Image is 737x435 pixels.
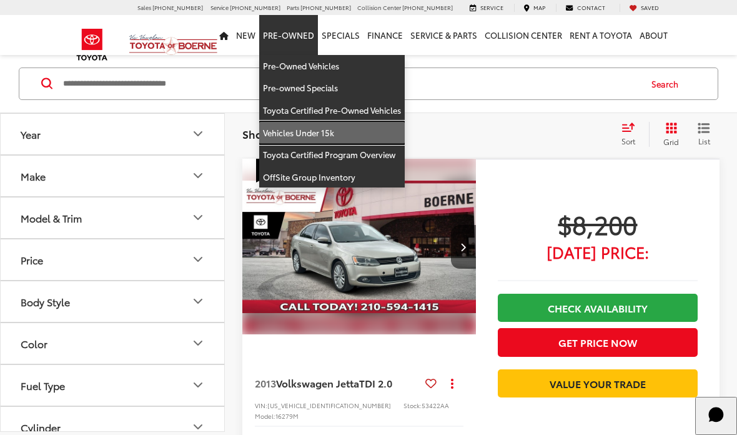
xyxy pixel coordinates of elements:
button: Fuel TypeFuel Type [1,365,225,406]
a: About [636,15,671,55]
div: Color [21,337,47,349]
div: Color [190,336,205,351]
button: Body StyleBody Style [1,281,225,322]
img: 2013 Volkswagen Jetta TDI 2.0 [242,159,477,336]
a: 2013Volkswagen JettaTDI 2.0 [255,376,420,390]
span: [DATE] Price: [498,246,698,258]
span: Sort [621,136,635,146]
span: [PHONE_NUMBER] [230,3,280,11]
span: List [698,136,710,146]
span: Contact [577,3,605,11]
button: Get Price Now [498,328,698,356]
button: Select sort value [615,122,649,147]
span: Special [256,159,275,182]
img: Toyota [69,24,116,65]
span: Grid [663,136,679,147]
a: Map [514,4,555,12]
a: Specials [318,15,364,55]
span: Stock: [403,401,422,410]
span: Service [480,3,503,11]
button: YearYear [1,114,225,154]
a: Toyota Certified Pre-Owned Vehicles [259,99,405,122]
div: Make [21,170,46,182]
button: MakeMake [1,156,225,196]
span: 16279M [275,411,299,421]
img: Vic Vaughan Toyota of Boerne [129,34,218,56]
span: Volkswagen Jetta [276,376,359,390]
button: ColorColor [1,323,225,364]
div: Year [21,128,41,140]
span: TDI 2.0 [359,376,392,390]
a: Home [215,15,232,55]
a: Pre-Owned Vehicles [259,55,405,77]
span: $8,200 [498,208,698,239]
span: Sales [137,3,151,11]
a: Collision Center [481,15,566,55]
a: Contact [556,4,615,12]
div: Price [21,254,43,266]
span: Service [210,3,229,11]
span: Model: [255,411,275,421]
a: Finance [364,15,407,55]
span: VIN: [255,401,267,410]
span: Showing all 39 vehicles [242,126,362,141]
div: Body Style [21,296,70,307]
a: Vehicles Under 15k [259,122,405,144]
button: Next image [451,225,476,269]
button: List View [688,122,720,147]
span: Saved [641,3,659,11]
button: Grid View [649,122,688,147]
a: Pre-owned Specials [259,77,405,99]
a: Rent a Toyota [566,15,636,55]
span: [PHONE_NUMBER] [300,3,351,11]
div: Make [190,168,205,183]
span: 53422AA [422,401,449,410]
div: Model & Trim [21,212,82,224]
a: 2013 Volkswagen Jetta TDI 2.02013 Volkswagen Jetta TDI 2.02013 Volkswagen Jetta TDI 2.02013 Volks... [242,159,477,334]
a: New [232,15,259,55]
a: Pre-Owned [259,15,318,55]
a: My Saved Vehicles [620,4,668,12]
span: dropdown dots [451,378,453,388]
a: Service [460,4,513,12]
span: [US_VEHICLE_IDENTIFICATION_NUMBER] [267,401,391,410]
a: Value Your Trade [498,369,698,397]
button: Actions [442,372,463,394]
div: Cylinder [21,421,61,433]
span: 2013 [255,376,276,390]
span: Map [533,3,545,11]
button: PricePrice [1,239,225,280]
a: Check Availability [498,294,698,322]
div: Model & Trim [190,210,205,225]
div: 2013 Volkswagen Jetta TDI 2.0 0 [242,159,477,334]
span: Parts [287,3,299,11]
div: Price [190,252,205,267]
svg: Start Chat [700,399,733,431]
span: [PHONE_NUMBER] [152,3,203,11]
a: Toyota Certified Program Overview [259,144,405,166]
div: Fuel Type [190,377,205,392]
button: Model & TrimModel & Trim [1,197,225,238]
input: Search by Make, Model, or Keyword [62,69,640,99]
span: [PHONE_NUMBER] [402,3,453,11]
button: Search [640,68,696,99]
span: Collision Center [357,3,401,11]
div: Body Style [190,294,205,309]
a: OffSite Group Inventory [259,166,405,188]
div: Cylinder [190,419,205,434]
div: Fuel Type [21,379,65,391]
div: Year [190,126,205,141]
a: Service & Parts: Opens in a new tab [407,15,481,55]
